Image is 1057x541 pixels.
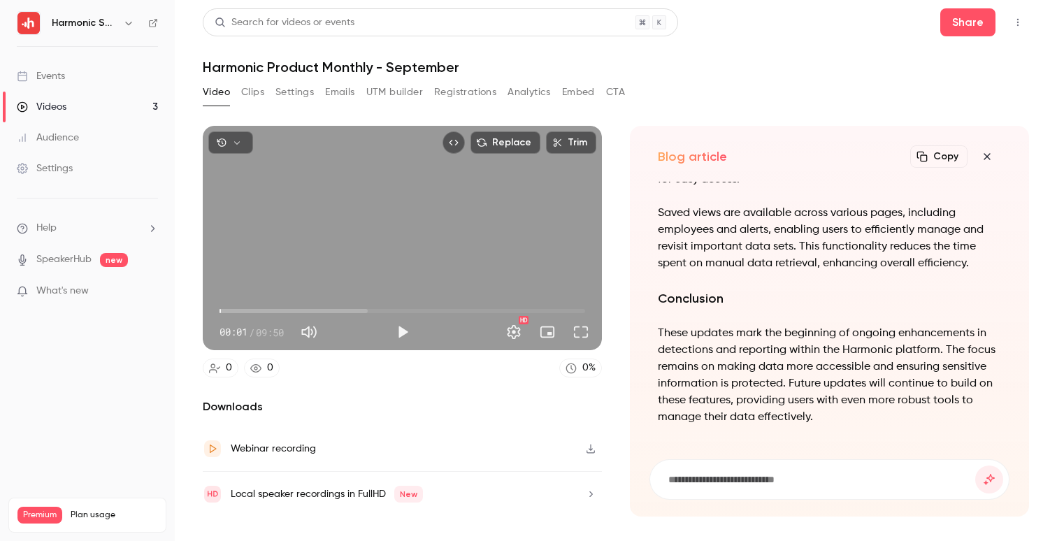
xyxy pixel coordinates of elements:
button: Embed [562,81,595,103]
span: Premium [17,507,62,524]
div: 0 [226,361,232,375]
button: Embed video [443,131,465,154]
span: 09:50 [256,325,284,340]
span: 00:01 [220,325,247,340]
a: 0 [203,359,238,377]
button: Top Bar Actions [1007,11,1029,34]
button: Settings [275,81,314,103]
button: Mute [295,318,323,346]
div: Webinar recording [231,440,316,457]
span: New [394,486,423,503]
div: 0 % [582,361,596,375]
a: 0 [244,359,280,377]
button: Play [389,318,417,346]
span: What's new [36,284,89,298]
h2: Downloads [203,398,602,415]
span: new [100,253,128,267]
button: Settings [500,318,528,346]
button: Clips [241,81,264,103]
h1: Harmonic Product Monthly - September [203,59,1029,75]
button: Emails [325,81,354,103]
button: CTA [606,81,625,103]
p: These updates mark the beginning of ongoing enhancements in detections and reporting within the H... [658,325,1001,426]
button: Copy [910,145,968,168]
a: 0% [559,359,602,377]
div: 00:01 [220,325,284,340]
button: Share [940,8,995,36]
span: Plan usage [71,510,157,521]
button: Trim [546,131,596,154]
button: Registrations [434,81,496,103]
button: Turn on miniplayer [533,318,561,346]
h2: Conclusion [658,289,1001,308]
div: HD [519,316,528,324]
div: 0 [267,361,273,375]
button: UTM builder [366,81,423,103]
img: Harmonic Security [17,12,40,34]
button: Full screen [567,318,595,346]
h6: Harmonic Security [52,16,117,30]
li: help-dropdown-opener [17,221,158,236]
div: Audience [17,131,79,145]
div: Search for videos or events [215,15,354,30]
button: Analytics [508,81,551,103]
div: Events [17,69,65,83]
div: Settings [17,161,73,175]
button: Replace [470,131,540,154]
span: / [249,325,254,340]
button: Video [203,81,230,103]
div: Videos [17,100,66,114]
span: Help [36,221,57,236]
a: SpeakerHub [36,252,92,267]
h2: Blog article [658,148,727,165]
p: Saved views are available across various pages, including employees and alerts, enabling users to... [658,205,1001,272]
div: Local speaker recordings in FullHD [231,486,423,503]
